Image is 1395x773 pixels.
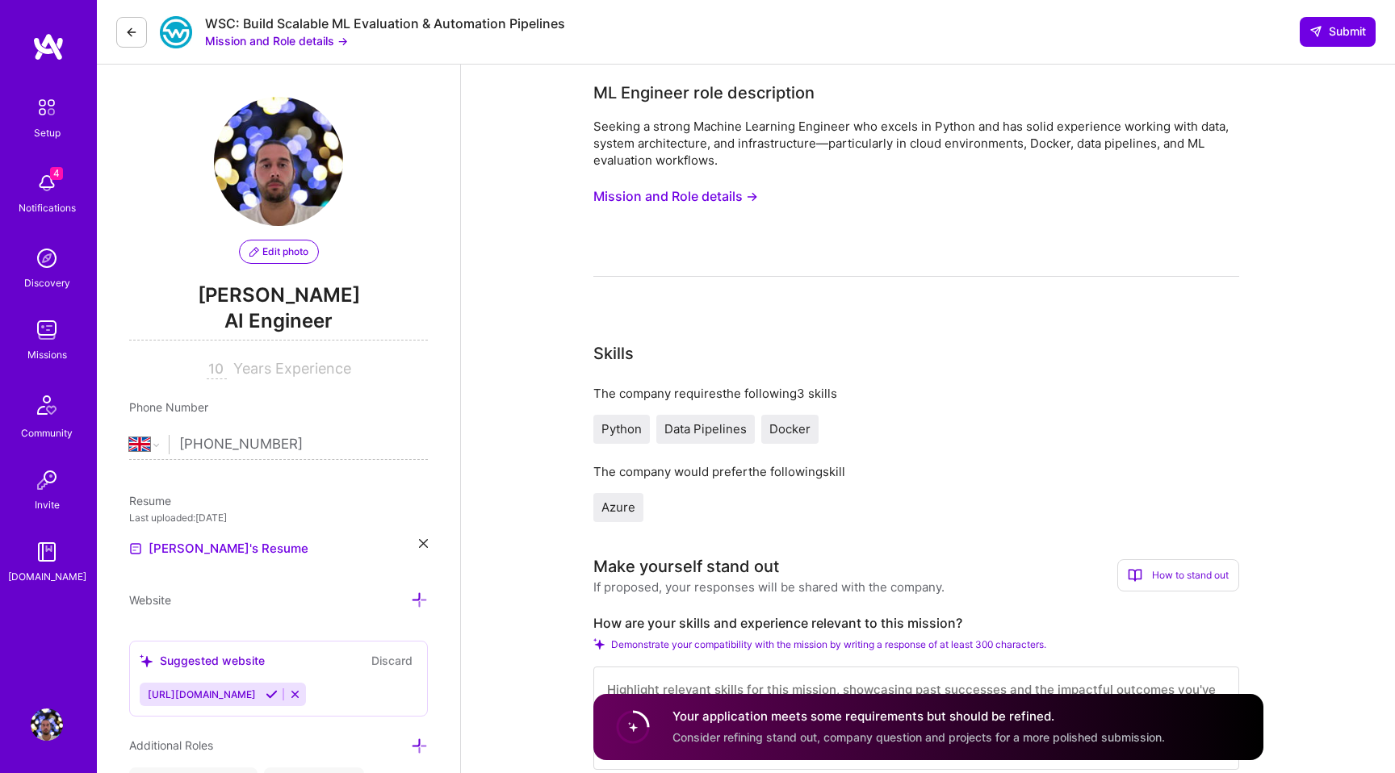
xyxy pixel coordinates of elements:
i: icon LeftArrowDark [125,26,138,39]
input: XX [207,360,227,379]
i: icon PencilPurple [249,247,259,257]
img: Invite [31,464,63,496]
span: Azure [601,499,635,515]
span: Years Experience [233,360,351,377]
button: Discard [367,651,417,670]
img: bell [31,167,63,199]
span: Data Pipelines [664,421,747,437]
button: Submit [1300,17,1376,46]
div: Make yourself stand out [593,554,779,579]
span: Python [601,421,642,437]
span: 4 [50,167,63,180]
div: How to stand out [1117,559,1239,591]
i: icon SendLight [1309,25,1322,38]
a: User Avatar [27,708,67,741]
img: guide book [31,536,63,568]
div: Missions [27,346,67,363]
img: Company Logo [160,16,192,48]
i: Accept [266,688,278,700]
a: [PERSON_NAME]'s Resume [129,539,308,558]
i: icon SuggestedTeams [140,654,153,668]
label: How are your skills and experience relevant to this mission? [593,615,1239,632]
button: Mission and Role details → [205,32,348,49]
span: Consider refining stand out, company question and projects for a more polished submission. [672,730,1165,744]
span: [PERSON_NAME] [129,283,428,307]
div: Suggested website [140,652,265,669]
img: setup [30,90,64,124]
span: Edit photo [249,244,308,259]
div: Community [21,424,73,441]
i: icon BookOpen [1128,568,1142,583]
img: logo [32,32,65,61]
div: ML Engineer role description [593,81,815,105]
img: User Avatar [31,708,63,741]
div: If proposed, your responses will be shared with the company. [593,579,945,595]
input: +1 (000) 000-0000 [179,421,428,468]
span: Additional Roles [129,738,213,752]
button: Edit photo [239,240,319,264]
div: WSC: Build Scalable ML Evaluation & Automation Pipelines [205,15,565,32]
button: Mission and Role details → [593,182,758,211]
span: Submit [1309,23,1366,40]
img: User Avatar [214,97,343,226]
div: [DOMAIN_NAME] [8,568,86,585]
span: AI Engineer [129,307,428,341]
div: Notifications [19,199,76,216]
div: Setup [34,124,61,141]
span: Demonstrate your compatibility with the mission by writing a response of at least 300 characters. [611,638,1046,650]
span: Phone Number [129,400,208,414]
img: Resume [129,542,142,555]
div: Invite [35,496,60,513]
div: Discovery [24,274,70,291]
img: discovery [31,242,63,274]
img: teamwork [31,314,63,346]
div: The company would prefer the following skill [593,463,1239,480]
div: The company requires the following 3 skills [593,385,1239,402]
div: Seeking a strong Machine Learning Engineer who excels in Python and has solid experience working ... [593,118,1239,169]
span: [URL][DOMAIN_NAME] [148,688,256,700]
div: Last uploaded: [DATE] [129,509,428,526]
div: Skills [593,341,634,366]
span: Website [129,593,171,607]
span: Docker [769,421,811,437]
i: Reject [289,688,301,700]
span: Resume [129,494,171,508]
h4: Your application meets some requirements but should be refined. [672,708,1165,725]
i: Check [593,638,605,650]
img: Community [27,386,66,424]
i: icon Close [419,539,428,548]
